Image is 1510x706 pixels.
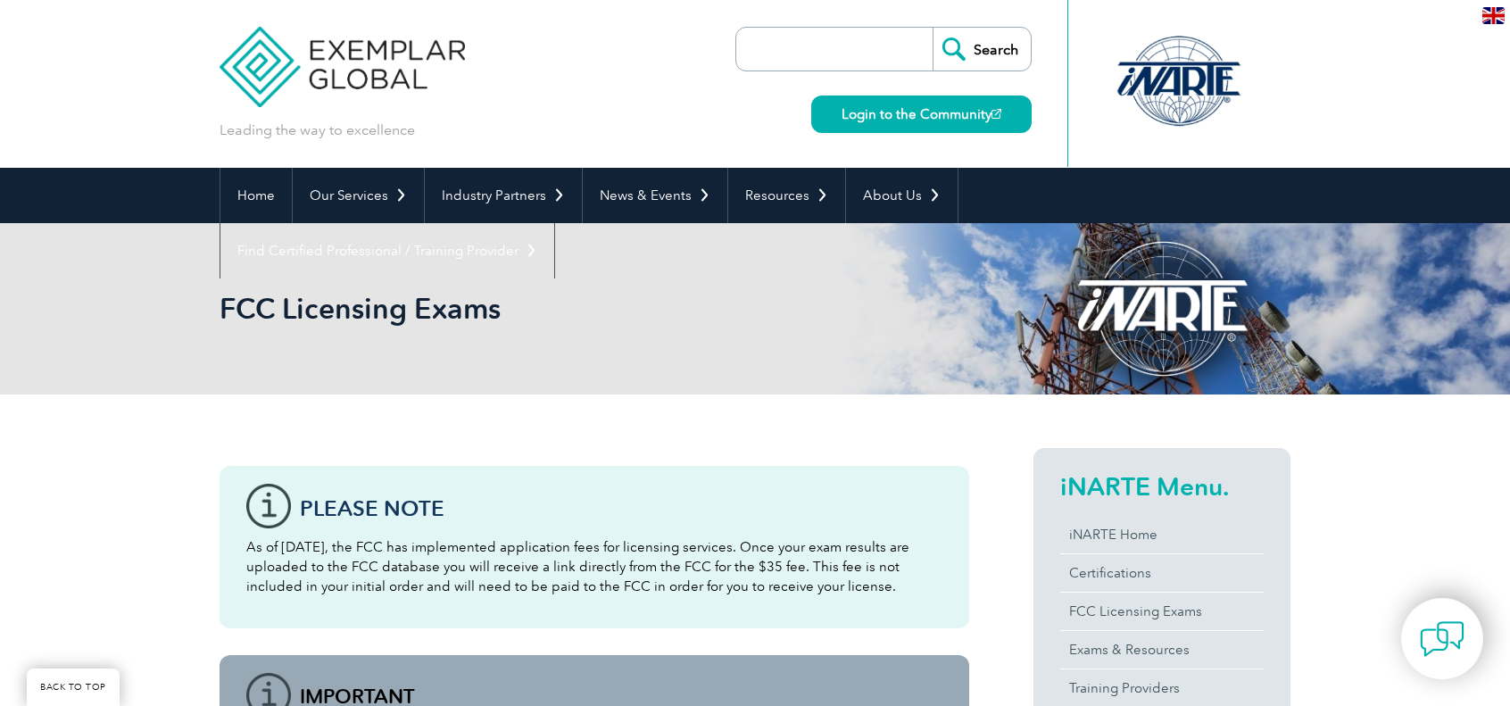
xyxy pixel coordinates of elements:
a: News & Events [583,168,727,223]
a: iNARTE Home [1060,516,1264,553]
p: As of [DATE], the FCC has implemented application fees for licensing services. Once your exam res... [246,537,942,596]
h3: Please note [300,497,942,519]
a: FCC Licensing Exams [1060,593,1264,630]
a: Find Certified Professional / Training Provider [220,223,554,278]
a: Industry Partners [425,168,582,223]
a: BACK TO TOP [27,669,120,706]
h2: FCC Licensing Exams [220,295,969,323]
a: About Us [846,168,958,223]
a: Home [220,168,292,223]
a: Login to the Community [811,96,1032,133]
a: Certifications [1060,554,1264,592]
img: open_square.png [991,109,1001,119]
input: Search [933,28,1031,71]
a: Resources [728,168,845,223]
h2: iNARTE Menu. [1060,472,1264,501]
img: contact-chat.png [1420,617,1464,661]
img: en [1482,7,1505,24]
p: Leading the way to excellence [220,120,415,140]
a: Our Services [293,168,424,223]
a: Exams & Resources [1060,631,1264,669]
